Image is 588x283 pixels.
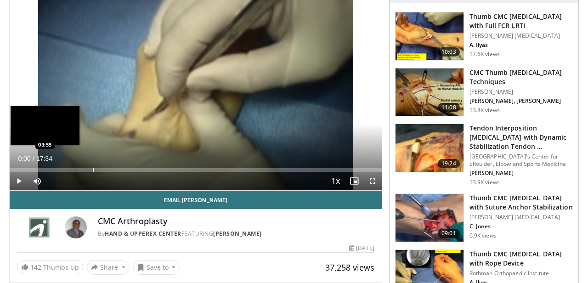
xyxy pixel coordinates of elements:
p: [PERSON_NAME] [MEDICAL_DATA] [469,32,573,40]
img: 6c4ab8d9-ead7-46ab-bb92-4bf4fe9ee6dd.150x105_q85_crop-smart_upscale.jpg [396,194,464,242]
img: Avatar [65,216,87,238]
button: Fullscreen [363,172,382,190]
p: [PERSON_NAME] [469,170,573,177]
span: 11:08 [438,103,460,112]
h4: CMC Arthroplasty [98,216,374,226]
p: [PERSON_NAME] [MEDICAL_DATA] [469,214,573,221]
button: Mute [28,172,46,190]
button: Enable picture-in-picture mode [345,172,363,190]
a: 09:01 Thumb CMC [MEDICAL_DATA] with Suture Anchor Stabilization [PERSON_NAME] [MEDICAL_DATA] C. J... [395,193,573,242]
button: Share [87,260,130,275]
h3: Thumb CMC [MEDICAL_DATA] with Rope Device [469,249,573,268]
a: [PERSON_NAME] [213,230,262,238]
a: Hand & UpperEx Center [105,230,181,238]
span: 37,258 views [325,262,374,273]
p: [PERSON_NAME], [PERSON_NAME] [469,97,573,105]
span: 0:00 [18,155,30,162]
p: A. Ilyas [469,41,573,49]
a: 142 Thumbs Up [17,260,83,274]
img: 155faa92-facb-4e6b-8eb7-d2d6db7ef378.150x105_q85_crop-smart_upscale.jpg [396,12,464,60]
a: 10:03 Thumb CMC [MEDICAL_DATA] with Full FCR LRTI [PERSON_NAME] [MEDICAL_DATA] A. Ilyas 17.6K views [395,12,573,61]
p: 13.8K views [469,107,500,114]
p: C. Jones [469,223,573,230]
div: By FEATURING [98,230,374,238]
p: 17.6K views [469,51,500,58]
span: 17:34 [36,155,52,162]
a: 19:24 Tendon Interposition [MEDICAL_DATA] with Dynamic Stabilization Tendon … [GEOGRAPHIC_DATA]'s... [395,124,573,186]
div: [DATE] [349,244,374,252]
p: 13.9K views [469,179,500,186]
p: Rothman Orthopaedic Institute [469,270,573,277]
button: Playback Rate [327,172,345,190]
span: / [33,155,34,162]
h3: CMC Thumb [MEDICAL_DATA] Techniques [469,68,573,86]
span: 09:01 [438,229,460,238]
p: [GEOGRAPHIC_DATA]'s Center for Shoulder, Elbow and Sports Medicine [469,153,573,168]
p: [PERSON_NAME] [469,88,573,96]
span: 19:24 [438,159,460,168]
a: 11:08 CMC Thumb [MEDICAL_DATA] Techniques [PERSON_NAME] [PERSON_NAME], [PERSON_NAME] 13.8K views [395,68,573,117]
div: Progress Bar [10,168,382,172]
img: 08bc6ee6-87c4-498d-b9ad-209c97b58688.150x105_q85_crop-smart_upscale.jpg [396,68,464,116]
h3: Thumb CMC [MEDICAL_DATA] with Suture Anchor Stabilization [469,193,573,212]
button: Play [10,172,28,190]
a: Email [PERSON_NAME] [10,191,382,209]
h3: Tendon Interposition [MEDICAL_DATA] with Dynamic Stabilization Tendon … [469,124,573,151]
h3: Thumb CMC [MEDICAL_DATA] with Full FCR LRTI [469,12,573,30]
span: 142 [30,263,41,272]
p: 6.9K views [469,232,497,239]
span: 10:03 [438,47,460,57]
button: Save to [133,260,180,275]
img: Hand & UpperEx Center [17,216,61,238]
img: rosenwasser_basal_joint_1.png.150x105_q85_crop-smart_upscale.jpg [396,124,464,172]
